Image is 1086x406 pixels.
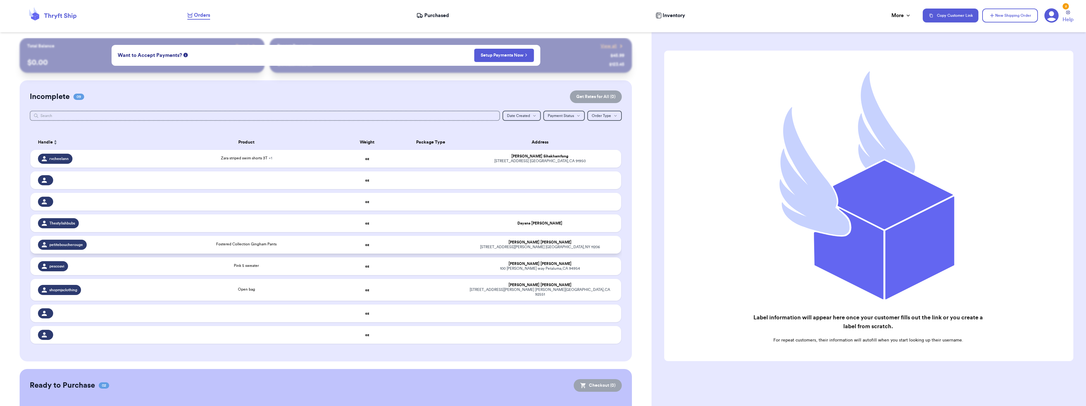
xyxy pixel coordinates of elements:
span: Help [1063,16,1073,23]
h2: Incomplete [30,92,70,102]
strong: oz [365,264,369,268]
span: Pink 5 sweater [234,264,259,268]
input: Search [30,111,500,121]
a: Inventory [656,12,685,19]
span: Payout [236,43,249,49]
p: $ 0.00 [27,58,257,68]
p: Total Balance [27,43,54,49]
button: Copy Customer Link [923,9,978,22]
strong: oz [365,243,369,247]
th: Product [157,135,335,150]
span: Open bag [238,287,255,291]
span: pescoavi [49,264,64,269]
strong: oz [365,200,369,204]
button: Checkout (0) [574,379,622,392]
div: [PERSON_NAME] [PERSON_NAME] [466,283,614,287]
h2: Label information will appear here once your customer fills out the link or you create a label fr... [749,313,988,331]
p: For repeat customers, their information will autofill when you start looking up their username. [749,337,988,343]
a: Purchased [416,12,449,19]
button: Get Rates for All (0) [570,90,622,103]
span: petiteboucherouge [49,242,83,247]
button: Payment Status [543,111,585,121]
span: Zara striped swim shorts 3T [221,156,272,160]
th: Weight [335,135,399,150]
a: 2 [1044,8,1059,23]
span: Payment Status [548,114,574,118]
button: Sort ascending [53,138,58,146]
span: Thestylishbubs [49,221,75,226]
span: Date Created [507,114,530,118]
button: New Shipping Order [982,9,1038,22]
div: 2 [1063,3,1069,9]
div: $ 45.99 [610,52,624,59]
th: Address [462,135,621,150]
div: More [891,12,911,19]
div: [STREET_ADDRESS] [GEOGRAPHIC_DATA] , CA 91950 [466,159,614,163]
button: Setup Payments Now [474,49,534,62]
a: Help [1063,10,1073,23]
strong: oz [365,221,369,225]
a: View all [601,43,624,49]
span: 09 [73,94,84,100]
span: View all [601,43,617,49]
h2: Ready to Purchase [30,380,95,391]
div: [STREET_ADDRESS][PERSON_NAME] [PERSON_NAME][GEOGRAPHIC_DATA] , CA 92551 [466,287,614,297]
div: 100 [PERSON_NAME] way Petaluma , CA 94954 [466,266,614,271]
span: Handle [38,139,53,146]
span: Fostered Collection Gingham Pants [216,242,277,246]
th: Package Type [399,135,463,150]
span: Order Type [592,114,611,118]
span: shopmjsclothing [49,287,77,292]
a: Payout [236,43,257,49]
strong: oz [365,157,369,161]
a: Setup Payments Now [481,52,527,58]
div: [PERSON_NAME] Sihakhamfong [466,154,614,159]
p: Recent Payments [277,43,312,49]
div: [STREET_ADDRESS][PERSON_NAME] [GEOGRAPHIC_DATA] , NY 11206 [466,245,614,249]
span: Purchased [424,12,449,19]
span: Inventory [663,12,685,19]
span: 02 [99,382,109,389]
div: Dayana [PERSON_NAME] [466,221,614,226]
span: rvcheelann [49,156,69,161]
strong: oz [365,333,369,337]
button: Date Created [502,111,541,121]
div: [PERSON_NAME] [PERSON_NAME] [466,240,614,245]
span: + 1 [269,156,272,160]
strong: oz [365,178,369,182]
span: Want to Accept Payments? [118,52,182,59]
strong: oz [365,311,369,315]
button: Order Type [587,111,622,121]
div: $ 123.45 [609,61,624,68]
div: [PERSON_NAME] [PERSON_NAME] [466,261,614,266]
span: Orders [194,11,210,19]
strong: oz [365,288,369,292]
a: Orders [187,11,210,20]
